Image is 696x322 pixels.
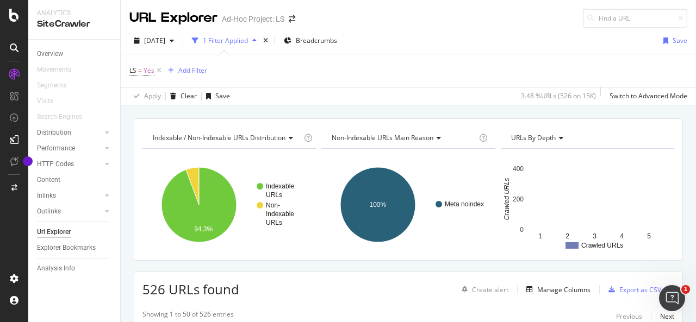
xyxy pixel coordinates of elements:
[37,64,71,75] div: Movements
[593,232,596,240] text: 3
[445,200,484,208] text: Meta noindex
[604,281,661,298] button: Export as CSV
[620,232,624,240] text: 4
[37,80,77,91] a: Segments
[37,226,71,238] div: Url Explorer
[266,201,280,209] text: Non-
[166,87,197,105] button: Clear
[37,242,96,254] div: Explorer Bookmarks
[37,143,102,154] a: Performance
[37,64,82,75] a: Movements
[37,206,61,217] div: Outlinks
[503,178,511,220] text: Crawled URLs
[164,64,207,77] button: Add Filter
[202,87,230,105] button: Save
[37,159,74,170] div: HTTP Codes
[178,66,207,75] div: Add Filter
[673,36,687,45] div: Save
[619,285,661,294] div: Export as CSV
[647,232,651,240] text: 5
[37,48,113,60] a: Overview
[129,87,161,105] button: Apply
[188,32,261,49] button: 1 Filter Applied
[522,283,591,296] button: Manage Columns
[321,157,492,252] svg: A chart.
[616,312,642,321] div: Previous
[583,9,687,28] input: Find a URL
[23,156,33,166] div: Tooltip anchor
[37,263,75,274] div: Analysis Info
[538,232,542,240] text: 1
[520,226,524,233] text: 0
[153,133,285,142] span: Indexable / Non-Indexable URLs distribution
[472,285,508,294] div: Create alert
[37,96,53,107] div: Visits
[659,285,685,311] iframe: Intercom live chat
[37,111,93,123] a: Search Engines
[266,182,294,190] text: Indexable
[222,14,284,24] div: Ad-Hoc Project: LS
[659,32,687,49] button: Save
[129,32,178,49] button: [DATE]
[521,91,596,100] div: 3.48 % URLs ( 526 on 15K )
[266,191,282,199] text: URLs
[203,36,248,45] div: 1 Filter Applied
[332,133,433,142] span: Non-Indexable URLs Main Reason
[266,219,282,226] text: URLs
[289,15,295,23] div: arrow-right-arrow-left
[509,129,664,147] h4: URLs by Depth
[37,80,66,91] div: Segments
[37,159,102,170] a: HTTP Codes
[37,127,71,138] div: Distribution
[513,195,524,203] text: 200
[142,280,239,298] span: 526 URLs found
[37,48,63,60] div: Overview
[581,242,623,249] text: Crawled URLs
[605,87,687,105] button: Switch to Advanced Mode
[129,9,217,27] div: URL Explorer
[513,165,524,173] text: 400
[279,32,341,49] button: Breadcrumbs
[142,157,313,252] svg: A chart.
[37,96,64,107] a: Visits
[37,190,56,201] div: Inlinks
[215,91,230,100] div: Save
[37,9,111,18] div: Analytics
[37,190,102,201] a: Inlinks
[144,36,165,45] span: 2025 Sep. 3rd
[144,63,154,78] span: Yes
[565,232,569,240] text: 2
[37,174,60,186] div: Content
[181,91,197,100] div: Clear
[194,225,213,233] text: 94.3%
[37,18,111,30] div: SiteCrawler
[296,36,337,45] span: Breadcrumbs
[37,111,82,123] div: Search Engines
[129,66,136,75] span: LS
[266,210,294,218] text: Indexable
[501,157,672,252] svg: A chart.
[261,35,270,46] div: times
[37,226,113,238] a: Url Explorer
[330,129,476,147] h4: Non-Indexable URLs Main Reason
[144,91,161,100] div: Apply
[511,133,556,142] span: URLs by Depth
[138,66,142,75] span: =
[151,129,302,147] h4: Indexable / Non-Indexable URLs Distribution
[37,143,75,154] div: Performance
[37,263,113,274] a: Analysis Info
[610,91,687,100] div: Switch to Advanced Mode
[537,285,591,294] div: Manage Columns
[37,206,102,217] a: Outlinks
[457,281,508,298] button: Create alert
[370,201,387,209] text: 100%
[37,242,113,254] a: Explorer Bookmarks
[660,312,674,321] div: Next
[681,285,690,294] span: 1
[37,127,102,138] a: Distribution
[37,174,113,186] a: Content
